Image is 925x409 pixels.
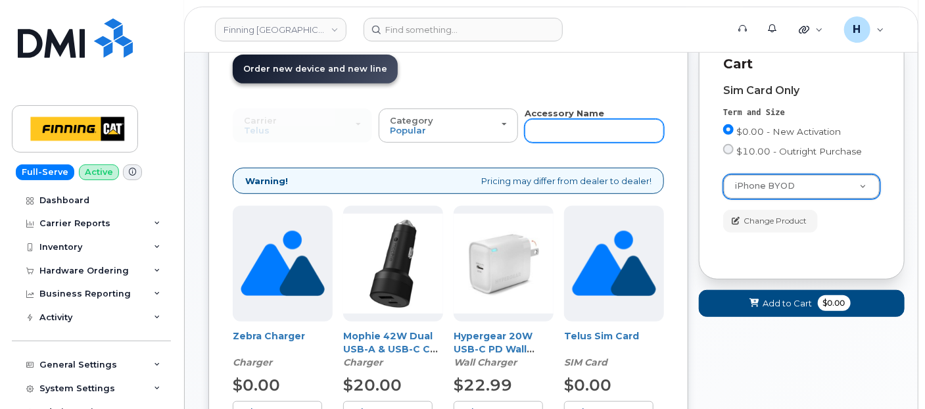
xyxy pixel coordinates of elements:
button: Category Popular [379,108,518,143]
span: $22.99 [454,375,512,395]
a: Finning Canada [215,18,346,41]
span: $0.00 [233,375,280,395]
span: H [853,22,861,37]
span: iPhone BYOD [735,181,795,191]
span: Add to Cart [763,297,813,310]
div: Quicklinks [790,16,832,43]
img: Car_Charger.jpg [343,214,443,314]
div: hakaur@dminc.com [835,16,893,43]
a: Zebra Charger [233,330,305,342]
img: no_image_found-2caef05468ed5679b831cfe6fc140e25e0c280774317ffc20a367ab7fd17291e.png [241,206,324,322]
img: no_image_found-2caef05468ed5679b831cfe6fc140e25e0c280774317ffc20a367ab7fd17291e.png [572,206,655,322]
em: Charger [233,356,272,368]
a: Hypergear 20W USB-C PD Wall Charger Hub w/LED - White [454,330,552,381]
a: Telus Sim Card [564,330,639,342]
a: Mophie 42W Dual USB-A & USB-C Car Charge [343,330,440,368]
p: Cart [723,55,880,74]
img: 67eacc97734ba095214649.jpg [454,214,554,314]
div: Sim Card Only [723,85,880,97]
button: Change Product [723,210,818,233]
span: $0.00 [564,375,611,395]
div: Mophie 42W Dual USB-A & USB-C Car Charge [343,329,443,369]
div: Telus Sim Card [564,329,664,369]
strong: Warning! [245,175,288,187]
span: $20.00 [343,375,402,395]
span: Category [390,115,433,126]
input: $0.00 - New Activation [723,124,734,135]
div: Term and Size [723,107,880,118]
em: SIM Card [564,356,607,368]
strong: Accessory Name [525,108,604,118]
span: $0.00 [818,295,851,311]
span: Change Product [744,215,807,227]
span: Popular [390,125,426,135]
input: $10.00 - Outright Purchase [723,144,734,155]
div: Hypergear 20W USB-C PD Wall Charger Hub w/LED - White [454,329,554,369]
a: iPhone BYOD [724,175,880,199]
em: Charger [343,356,383,368]
em: Wall Charger [454,356,517,368]
input: Find something... [364,18,563,41]
div: Zebra Charger [233,329,333,369]
span: $10.00 - Outright Purchase [736,146,862,156]
button: Add to Cart $0.00 [699,290,905,317]
div: Pricing may differ from dealer to dealer! [233,168,664,195]
span: $0.00 - New Activation [736,126,841,137]
span: Order new device and new line [243,64,387,74]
